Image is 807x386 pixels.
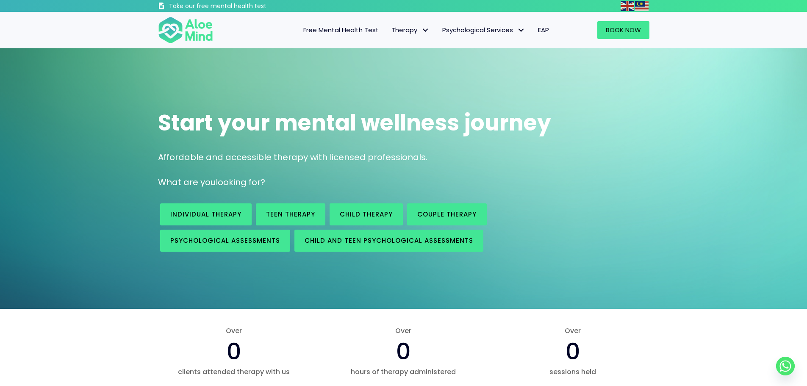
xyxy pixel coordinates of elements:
[566,335,580,367] span: 0
[158,16,213,44] img: Aloe mind Logo
[170,236,280,245] span: Psychological assessments
[330,203,403,225] a: Child Therapy
[442,25,525,34] span: Psychological Services
[256,203,325,225] a: Teen Therapy
[597,21,649,39] a: Book Now
[160,203,252,225] a: Individual therapy
[496,326,649,336] span: Over
[621,1,634,11] img: en
[621,1,635,11] a: English
[327,367,480,377] span: hours of therapy administered
[635,1,649,11] img: ms
[158,176,216,188] span: What are you
[419,24,432,36] span: Therapy: submenu
[417,210,477,219] span: Couple therapy
[396,335,411,367] span: 0
[169,2,312,11] h3: Take our free mental health test
[227,335,241,367] span: 0
[266,210,315,219] span: Teen Therapy
[158,326,311,336] span: Over
[436,21,532,39] a: Psychological ServicesPsychological Services: submenu
[294,230,483,252] a: Child and Teen Psychological assessments
[303,25,379,34] span: Free Mental Health Test
[391,25,430,34] span: Therapy
[305,236,473,245] span: Child and Teen Psychological assessments
[216,176,265,188] span: looking for?
[327,326,480,336] span: Over
[224,21,555,39] nav: Menu
[158,107,551,138] span: Start your mental wellness journey
[515,24,527,36] span: Psychological Services: submenu
[606,25,641,34] span: Book Now
[776,357,795,375] a: Whatsapp
[532,21,555,39] a: EAP
[297,21,385,39] a: Free Mental Health Test
[538,25,549,34] span: EAP
[496,367,649,377] span: sessions held
[340,210,393,219] span: Child Therapy
[385,21,436,39] a: TherapyTherapy: submenu
[158,2,312,12] a: Take our free mental health test
[158,367,311,377] span: clients attended therapy with us
[158,151,649,164] p: Affordable and accessible therapy with licensed professionals.
[635,1,649,11] a: Malay
[170,210,241,219] span: Individual therapy
[160,230,290,252] a: Psychological assessments
[407,203,487,225] a: Couple therapy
